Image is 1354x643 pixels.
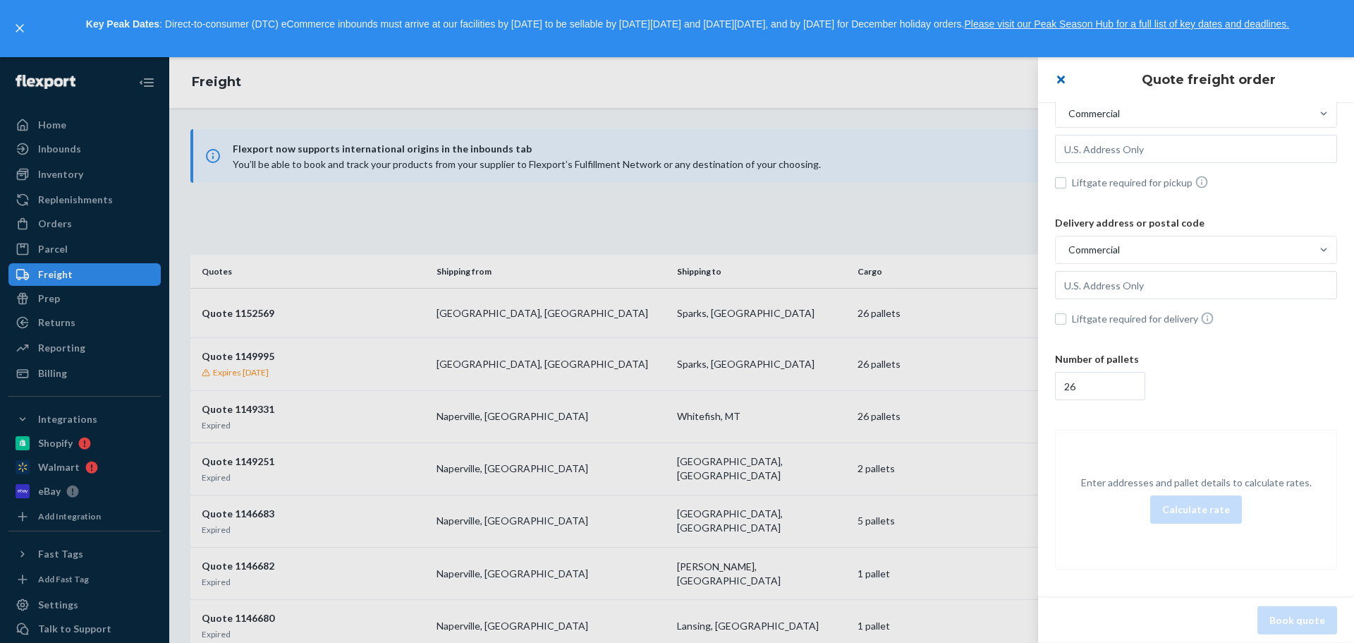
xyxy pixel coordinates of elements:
[1072,311,1337,326] span: Liftgate required for delivery
[31,10,60,23] span: Chat
[1047,66,1075,94] button: close
[1072,175,1337,190] span: Liftgate required for pickup
[1055,216,1337,230] p: Delivery address or postal code
[1068,243,1120,257] div: Commercial
[964,18,1289,30] a: Please visit our Peak Season Hub for a full list of key dates and deadlines.
[1055,135,1337,163] input: U.S. Address Only
[13,21,27,35] button: close,
[1055,176,1066,188] input: Liftgate required for pickup
[86,18,159,30] strong: Key Peak Dates
[1080,71,1337,89] h1: Quote freight order
[1055,352,1337,366] p: Number of pallets
[1081,476,1312,490] p: Enter addresses and pallet details to calculate rates.
[1150,495,1242,524] button: Calculate rate
[1068,107,1120,121] div: Commercial
[34,13,1341,37] p: : Direct-to-consumer (DTC) eCommerce inbounds must arrive at our facilities by [DATE] to be sella...
[1257,606,1337,635] button: Book quote
[1055,271,1337,299] input: U.S. Address Only
[1055,313,1066,324] input: Liftgate required for delivery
